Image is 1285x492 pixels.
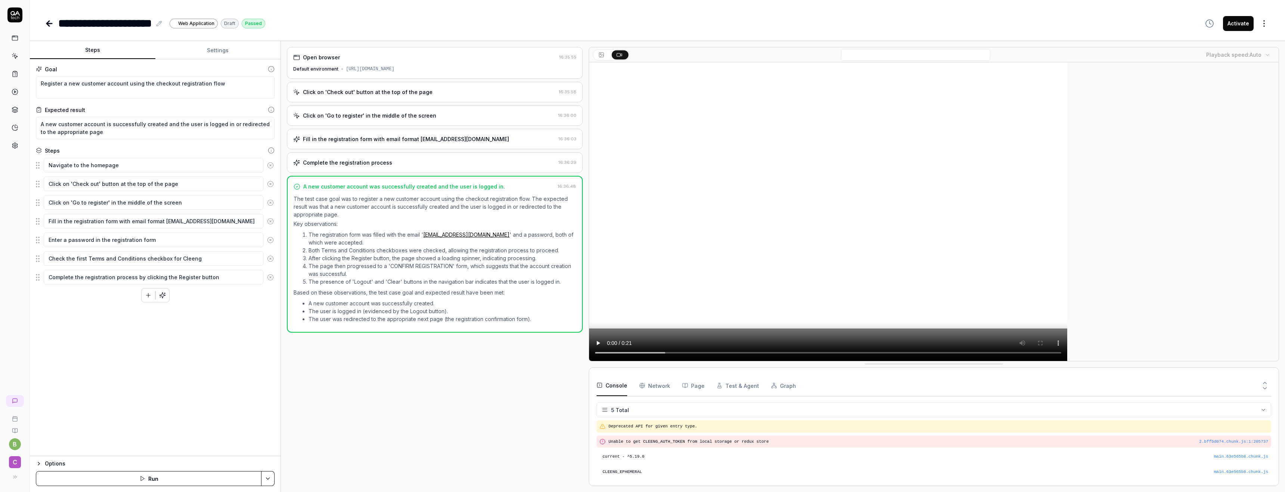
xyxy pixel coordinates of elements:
[303,135,509,143] div: Fill in the registration form with email format [EMAIL_ADDRESS][DOMAIN_NAME]
[303,159,392,166] div: Complete the registration process
[36,232,275,248] div: Suggestions
[309,254,576,262] li: After clicking the Register button, the page showed a loading spinner, indicating processing.
[309,246,576,254] li: Both Terms and Conditions checkboxes were checked, allowing the registration process to proceed.
[309,299,576,307] li: A new customer account was successfully created.
[716,375,759,396] button: Test & Agent
[597,375,627,396] button: Console
[303,53,340,61] div: Open browser
[45,106,85,114] div: Expected result
[558,160,576,165] time: 16:36:29
[294,220,576,228] p: Key observations:
[221,19,239,28] div: Draft
[303,112,436,119] div: Click on 'Go to register' in the middle of the screen
[294,195,576,218] p: The test case goal was to register a new customer account using the checkout registration flow. T...
[45,65,57,73] div: Goal
[609,423,1268,430] pre: Deprecated API for given entry type.
[45,459,275,468] div: Options
[603,469,1268,475] pre: CLEENG_EPHEMERAL
[263,251,277,266] button: Remove step
[1199,439,1268,445] div: 2.bffbd074.chunk.js : 1 : 205737
[6,395,24,407] a: New conversation
[309,315,576,323] li: The user was redirected to the appropriate next page (the registration confirmation form).
[36,459,275,468] button: Options
[1223,16,1254,31] button: Activate
[309,231,576,246] li: The registration form was filled with the email ' ' and a password, both of which were accepted.
[309,278,576,286] li: The presence of 'Logout' and 'Clear' buttons in the navigation bar indicates that the user is log...
[1206,51,1261,59] div: Playback speed:
[1214,454,1268,460] button: main.63e565b8.chunk.js
[178,20,214,27] span: Web Application
[423,231,510,238] a: [EMAIL_ADDRESS][DOMAIN_NAME]
[682,375,705,396] button: Page
[309,262,576,278] li: The page then progressed to a 'CONFIRM REGISTRATION' form, which suggests that the account creati...
[294,289,576,296] p: Based on these observations, the test case goal and expected result have been met:
[603,454,1268,460] pre: current - ^5.19.0
[45,147,60,155] div: Steps
[263,270,277,285] button: Remove step
[9,456,21,468] span: C
[559,55,576,60] time: 16:35:55
[303,88,433,96] div: Click on 'Check out' button at the top of the page
[609,439,1268,445] pre: Unable to get CLEENG_AUTH_TOKEN from local storage or redux store
[558,136,576,141] time: 16:36:03
[242,19,265,28] div: Passed
[36,176,275,192] div: Suggestions
[558,113,576,118] time: 16:36:00
[263,158,277,173] button: Remove step
[263,177,277,191] button: Remove step
[3,450,27,470] button: C
[263,214,277,229] button: Remove step
[263,195,277,210] button: Remove step
[1214,469,1268,475] button: main.63e565b8.chunk.js
[36,471,261,486] button: Run
[9,438,21,450] button: b
[155,41,281,59] button: Settings
[1199,439,1268,445] button: 2.bffbd074.chunk.js:1:205737
[36,214,275,229] div: Suggestions
[36,270,275,285] div: Suggestions
[3,422,27,434] a: Documentation
[30,41,155,59] button: Steps
[263,233,277,247] button: Remove step
[293,66,338,72] div: Default environment
[303,183,505,190] div: A new customer account was successfully created and the user is logged in.
[309,307,576,315] li: The user is logged in (evidenced by the Logout button).
[639,375,670,396] button: Network
[346,66,394,72] div: [URL][DOMAIN_NAME]
[1201,16,1219,31] button: View version history
[170,18,218,28] a: Web Application
[36,158,275,173] div: Suggestions
[559,89,576,94] time: 16:35:58
[36,251,275,267] div: Suggestions
[771,375,796,396] button: Graph
[558,184,576,189] time: 16:36:48
[3,410,27,422] a: Book a call with us
[36,195,275,211] div: Suggestions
